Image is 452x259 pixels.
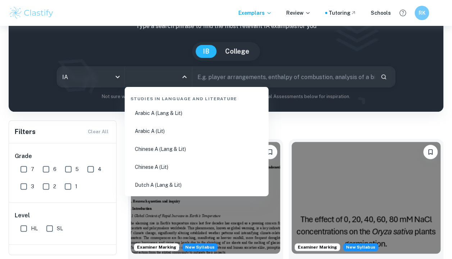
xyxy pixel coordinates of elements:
button: Help and Feedback [397,7,409,19]
img: Clastify logo [9,6,54,20]
div: Studies in Language and Literature [128,90,266,105]
span: 3 [31,182,34,190]
span: 5 [76,165,79,173]
input: E.g. player arrangements, enthalpy of combustion, analysis of a big city... [192,67,375,87]
span: HL [31,225,38,232]
span: 4 [98,165,101,173]
span: 2 [53,182,56,190]
span: New Syllabus [182,243,218,251]
li: Chinese A (Lit) [128,159,266,175]
span: SL [57,225,63,232]
button: RK [415,6,429,20]
h6: Level [15,211,111,220]
button: Bookmark [423,145,438,159]
span: Examiner Marking [134,244,179,250]
button: Close [179,72,190,82]
p: Exemplars [238,9,272,17]
li: Arabic A (Lit) [128,123,266,139]
p: Review [286,9,311,17]
span: New Syllabus [343,243,378,251]
li: Chinese A (Lang & Lit) [128,141,266,157]
p: Type a search phrase to find the most relevant IA examples for you [14,22,438,31]
h6: Filters [15,127,36,137]
button: IB [196,45,216,58]
span: 6 [53,165,56,173]
button: Search [378,71,390,83]
a: Schools [371,9,391,17]
div: IA [57,67,124,87]
div: Starting from the May 2026 session, the ESS IA requirements have changed. We created this exempla... [182,243,218,251]
h6: Grade [15,152,111,161]
span: 1 [75,182,77,190]
li: Arabic A (Lang & Lit) [128,105,266,121]
p: Not sure what to search for? You can always look through our example Internal Assessments below f... [14,93,438,100]
h1: All IA Examples [128,120,443,133]
button: College [218,45,256,58]
span: 7 [31,165,34,173]
img: ESS IA example thumbnail: To what extent do CO2 emissions contribu [131,142,280,254]
li: Dutch A (Lang & Lit) [128,177,266,193]
h6: RK [418,9,426,17]
a: Tutoring [329,9,356,17]
span: Examiner Marking [295,244,340,250]
div: Starting from the May 2026 session, the ESS IA requirements have changed. We created this exempla... [343,243,378,251]
img: ESS IA example thumbnail: To what extent do diPerent NaCl concentr [292,142,441,254]
button: Bookmark [263,145,277,159]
